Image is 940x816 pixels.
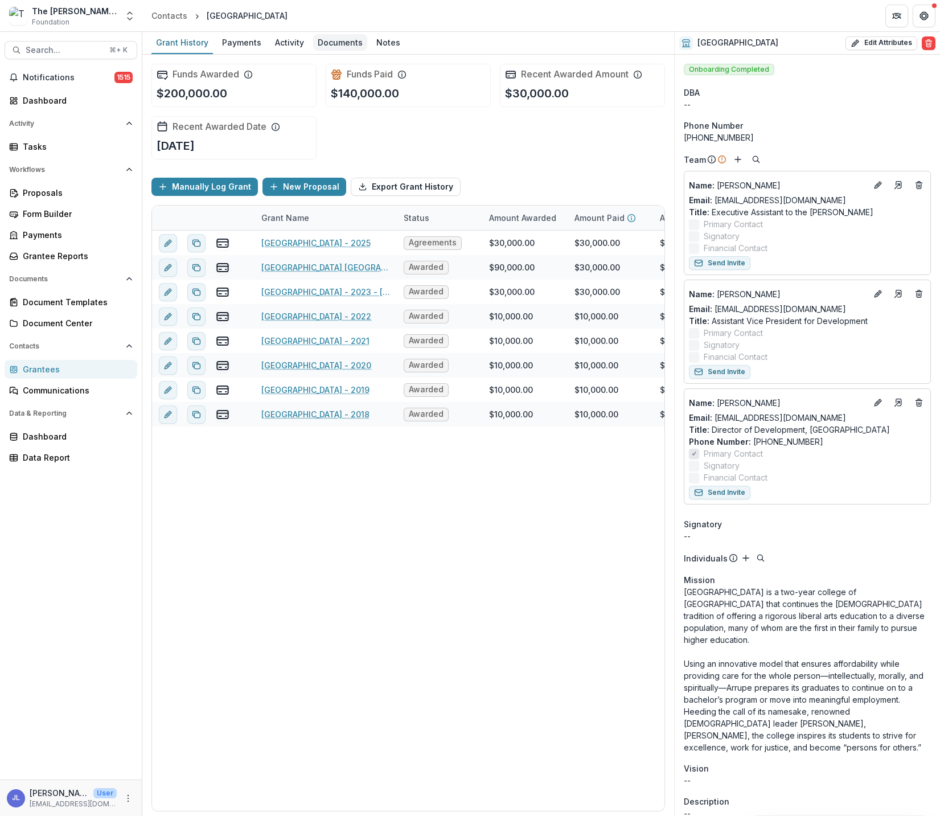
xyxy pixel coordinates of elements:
[255,206,397,230] div: Grant Name
[409,336,444,346] span: Awarded
[689,207,709,217] span: Title :
[262,178,346,196] button: New Proposal
[5,448,137,467] a: Data Report
[114,72,133,83] span: 1515
[689,206,926,218] p: Executive Assistant to the [PERSON_NAME]
[409,238,457,248] span: Agreements
[187,381,206,399] button: Duplicate proposal
[23,95,128,106] div: Dashboard
[568,206,653,230] div: Amount Paid
[660,286,683,298] div: $0.00
[351,178,461,196] button: Export Grant History
[689,179,867,191] a: Name: [PERSON_NAME]
[5,404,137,423] button: Open Data & Reporting
[689,397,867,409] p: [PERSON_NAME]
[159,259,177,277] button: edit
[261,359,371,371] a: [GEOGRAPHIC_DATA] - 2020
[489,261,535,273] div: $90,000.00
[187,332,206,350] button: Duplicate proposal
[207,10,288,22] div: [GEOGRAPHIC_DATA]
[159,405,177,424] button: edit
[151,10,187,22] div: Contacts
[871,287,885,301] button: Edit
[689,289,715,299] span: Name :
[147,7,192,24] a: Contacts
[121,792,135,805] button: More
[216,334,229,348] button: view-payments
[684,774,931,786] p: --
[684,518,722,530] span: Signatory
[255,212,316,224] div: Grant Name
[660,237,683,249] div: $0.00
[489,359,533,371] div: $10,000.00
[684,762,709,774] span: Vision
[23,430,128,442] div: Dashboard
[216,285,229,299] button: view-payments
[159,332,177,350] button: edit
[689,436,926,448] p: [PHONE_NUMBER]
[9,120,121,128] span: Activity
[5,337,137,355] button: Open Contacts
[23,296,128,308] div: Document Templates
[574,310,618,322] div: $10,000.00
[32,5,117,17] div: The [PERSON_NAME] & [PERSON_NAME]
[409,311,444,321] span: Awarded
[261,335,370,347] a: [GEOGRAPHIC_DATA] - 2021
[122,5,138,27] button: Open entity switcher
[32,17,69,27] span: Foundation
[5,381,137,400] a: Communications
[5,91,137,110] a: Dashboard
[217,34,266,51] div: Payments
[159,356,177,375] button: edit
[889,393,908,412] a: Go to contact
[912,178,926,192] button: Deletes
[30,799,117,809] p: [EMAIL_ADDRESS][DOMAIN_NAME]
[5,270,137,288] button: Open Documents
[397,206,482,230] div: Status
[704,339,740,351] span: Signatory
[187,356,206,375] button: Duplicate proposal
[912,287,926,301] button: Deletes
[660,261,705,273] div: $60,000.00
[107,44,130,56] div: ⌘ + K
[489,237,535,249] div: $30,000.00
[704,471,767,483] span: Financial Contact
[689,398,715,408] span: Name :
[409,287,444,297] span: Awarded
[5,225,137,244] a: Payments
[697,38,778,48] h2: [GEOGRAPHIC_DATA]
[704,351,767,363] span: Financial Contact
[187,234,206,252] button: Duplicate proposal
[704,218,763,230] span: Primary Contact
[684,154,706,166] p: Team
[217,32,266,54] a: Payments
[216,310,229,323] button: view-payments
[157,85,227,102] p: $200,000.00
[660,359,683,371] div: $0.00
[653,206,738,230] div: Amount Payable
[739,551,753,565] button: Add
[23,384,128,396] div: Communications
[889,176,908,194] a: Go to contact
[689,425,709,434] span: Title :
[216,359,229,372] button: view-payments
[261,237,371,249] a: [GEOGRAPHIC_DATA] - 2025
[689,397,867,409] a: Name: [PERSON_NAME]
[331,85,399,102] p: $140,000.00
[754,551,767,565] button: Search
[5,247,137,265] a: Grantee Reports
[313,32,367,54] a: Documents
[689,304,712,314] span: Email:
[372,32,405,54] a: Notes
[684,530,931,542] div: --
[23,452,128,464] div: Data Report
[731,153,745,166] button: Add
[871,396,885,409] button: Edit
[689,256,750,270] button: Send Invite
[885,5,908,27] button: Partners
[5,427,137,446] a: Dashboard
[159,283,177,301] button: edit
[689,316,709,326] span: Title :
[173,121,266,132] h2: Recent Awarded Date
